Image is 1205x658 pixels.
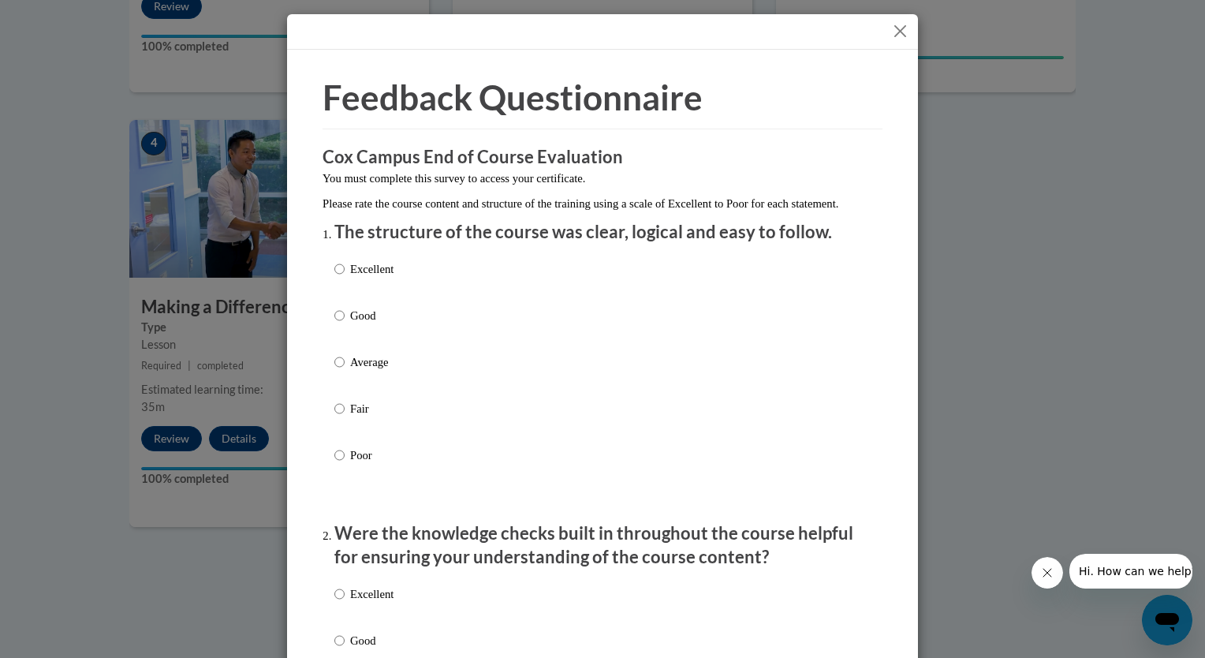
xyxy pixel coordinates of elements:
[334,632,345,649] input: Good
[334,447,345,464] input: Poor
[334,585,345,603] input: Excellent
[350,260,394,278] p: Excellent
[334,522,871,570] p: Were the knowledge checks built in throughout the course helpful for ensuring your understanding ...
[890,21,910,41] button: Close
[350,632,394,649] p: Good
[1032,557,1063,589] iframe: Close message
[1069,554,1192,589] iframe: Message from company
[334,353,345,371] input: Average
[334,400,345,417] input: Fair
[350,307,394,324] p: Good
[350,353,394,371] p: Average
[334,307,345,324] input: Good
[334,220,871,245] p: The structure of the course was clear, logical and easy to follow.
[9,11,128,24] span: Hi. How can we help?
[323,77,703,118] span: Feedback Questionnaire
[323,145,882,170] h3: Cox Campus End of Course Evaluation
[323,195,882,212] p: Please rate the course content and structure of the training using a scale of Excellent to Poor f...
[350,400,394,417] p: Fair
[334,260,345,278] input: Excellent
[350,585,394,603] p: Excellent
[350,447,394,464] p: Poor
[323,170,882,187] p: You must complete this survey to access your certificate.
